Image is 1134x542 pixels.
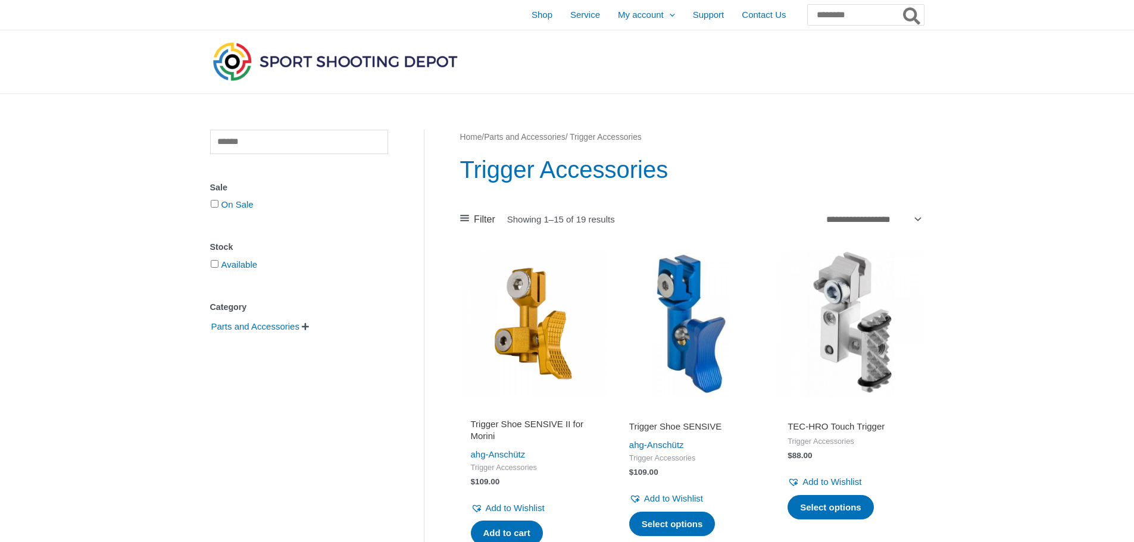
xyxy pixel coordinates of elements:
bdi: 88.00 [788,451,812,460]
img: TEC-HRO Touch Trigger [777,250,923,397]
span: $ [788,451,792,460]
a: Parts and Accessories [210,321,301,331]
h2: Trigger Shoe SENSIVE [629,421,754,433]
span: $ [629,468,634,477]
a: ahg-Anschütz [629,440,684,450]
a: Select options for “Trigger Shoe SENSIVE” [629,512,716,537]
select: Shop order [822,210,924,228]
button: Search [901,5,924,25]
a: Filter [460,211,495,228]
h1: Trigger Accessories [460,153,924,186]
a: Trigger Shoe SENSIVE [629,421,754,437]
div: Stock [210,239,388,256]
span: Filter [474,211,495,228]
a: On Sale [221,199,254,209]
span: $ [471,477,476,486]
h2: Trigger Shoe SENSIVE II for Morini [471,418,596,441]
img: Sport Shooting Depot [210,39,460,83]
input: On Sale [211,200,218,208]
iframe: Customer reviews powered by Trustpilot [471,404,596,418]
span:  [302,322,309,331]
nav: Breadcrumb [460,130,924,145]
a: TEC-HRO Touch Trigger [788,421,913,437]
span: Add to Wishlist [802,477,861,487]
div: Sale [210,179,388,196]
a: Available [221,259,258,270]
span: Trigger Accessories [629,453,754,463]
span: Trigger Accessories [788,437,913,447]
a: Home [460,133,482,142]
img: Trigger Shoe SENSIVE II for Morini [460,250,607,397]
a: Trigger Shoe SENSIVE II for Morini [471,418,596,446]
div: Category [210,299,388,316]
a: Add to Wishlist [788,474,861,490]
a: ahg-Anschütz [471,449,526,459]
h2: TEC-HRO Touch Trigger [788,421,913,433]
span: Add to Wishlist [644,493,703,503]
span: Trigger Accessories [471,463,596,473]
bdi: 109.00 [471,477,500,486]
iframe: Customer reviews powered by Trustpilot [629,404,754,418]
span: Parts and Accessories [210,317,301,337]
img: Trigger Shoe SENSIVE [618,250,765,397]
bdi: 109.00 [629,468,658,477]
a: Parts and Accessories [484,133,566,142]
p: Showing 1–15 of 19 results [507,215,615,224]
span: Add to Wishlist [486,503,545,513]
input: Available [211,260,218,268]
a: Select options for “TEC-HRO Touch Trigger” [788,495,874,520]
a: Add to Wishlist [629,490,703,507]
iframe: Customer reviews powered by Trustpilot [788,404,913,418]
a: Add to Wishlist [471,500,545,516]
